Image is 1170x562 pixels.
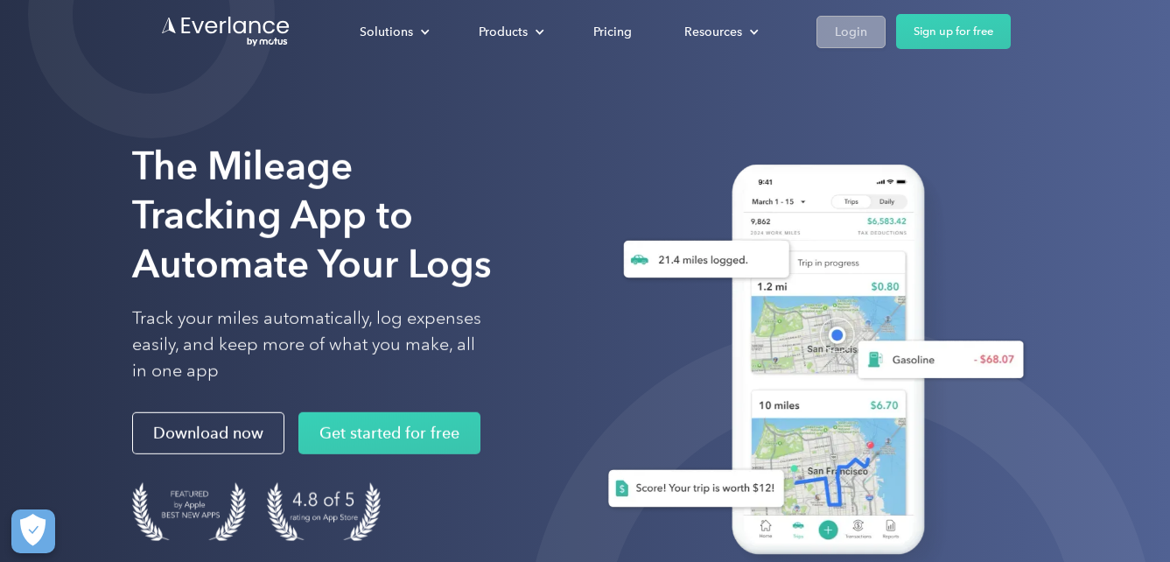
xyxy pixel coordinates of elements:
div: Products [479,21,528,43]
img: Badge for Featured by Apple Best New Apps [132,482,246,541]
strong: The Mileage Tracking App to Automate Your Logs [132,143,492,287]
div: Login [835,21,867,43]
a: Download now [132,412,284,454]
div: Resources [684,21,742,43]
div: Solutions [360,21,413,43]
a: Go to homepage [160,15,291,48]
p: Track your miles automatically, log expenses easily, and keep more of what you make, all in one app [132,306,482,384]
button: Cookies Settings [11,509,55,553]
a: Login [816,16,886,48]
a: Pricing [576,17,649,47]
a: Get started for free [298,412,480,454]
div: Products [461,17,558,47]
a: Sign up for free [896,14,1011,49]
div: Solutions [342,17,444,47]
div: Pricing [593,21,632,43]
img: 4.9 out of 5 stars on the app store [267,482,381,541]
div: Resources [667,17,773,47]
